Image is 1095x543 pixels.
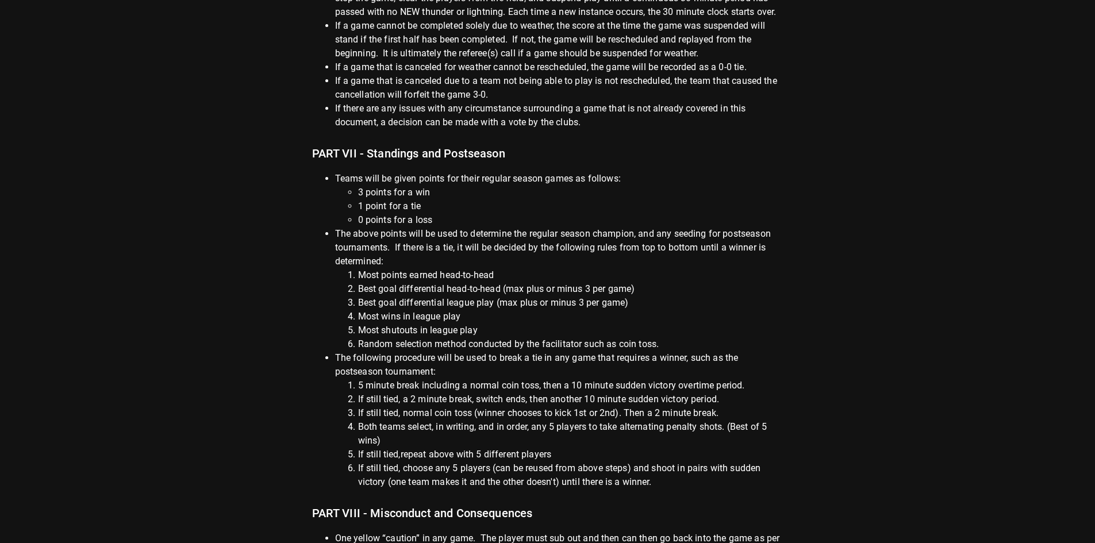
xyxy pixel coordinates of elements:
[358,392,783,406] li: If still tied, a 2 minute break, switch ends, then another 10 minute sudden victory period.
[335,74,783,102] li: If a game that is canceled due to a team not being able to play is not rescheduled, the team that...
[358,282,783,296] li: Best goal differential head-to-head (max plus or minus 3 per game)
[312,138,783,163] h6: PART VII - Standings and Postseason
[358,406,783,420] li: If still tied, normal coin toss (winner chooses to kick 1st or 2nd). Then a 2 minute break.
[358,199,783,213] li: 1 point for a tie
[358,268,783,282] li: Most points earned head-to-head
[335,351,783,489] li: The following procedure will be used to break a tie in any game that requires a winner, such as t...
[358,296,783,310] li: Best goal differential league play (max plus or minus 3 per game)
[358,310,783,324] li: Most wins in league play
[335,102,783,129] li: If there are any issues with any circumstance surrounding a game that is not already covered in t...
[335,172,783,227] li: Teams will be given points for their regular season games as follows:
[358,186,783,199] li: 3 points for a win
[335,227,783,351] li: The above points will be used to determine the regular season champion, and any seeding for posts...
[358,324,783,337] li: Most shutouts in league play
[358,448,783,461] li: If still tied,repeat above with 5 different players
[358,213,783,227] li: 0 points for a loss
[335,60,783,74] li: If a game that is canceled for weather cannot be rescheduled, the game will be recorded as a 0-0 ...
[358,420,783,448] li: Both teams select, in writing, and in order, any 5 players to take alternating penalty shots. (Be...
[312,498,783,522] h6: PART VIII - Misconduct and Consequences
[358,379,783,392] li: 5 minute break including a normal coin toss, then a 10 minute sudden victory overtime period.
[358,461,783,489] li: If still tied, choose any 5 players (can be reused from above steps) and shoot in pairs with sudd...
[358,337,783,351] li: Random selection method conducted by the facilitator such as coin toss.
[335,19,783,60] li: If a game cannot be completed solely due to weather, the score at the time the game was suspended...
